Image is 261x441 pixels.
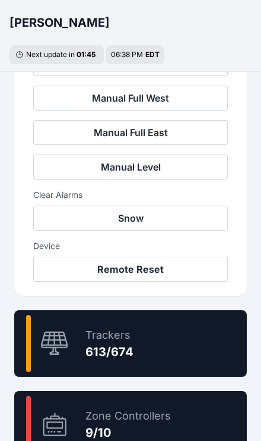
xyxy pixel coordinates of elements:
h3: Device [33,240,228,252]
div: Trackers [85,327,133,344]
div: 613/674 [85,344,133,360]
button: Manual Full West [33,86,228,111]
div: Zone Controllers [85,408,171,424]
a: Trackers613/674 [14,310,247,377]
nav: Breadcrumb [9,7,252,38]
span: 06:38 PM [111,50,143,59]
button: Manual Level [33,155,228,179]
button: Snow [33,206,228,231]
button: Manual Full East [33,120,228,145]
span: EDT [145,50,160,59]
h3: [PERSON_NAME] [9,14,110,31]
h3: Clear Alarms [33,189,228,201]
div: 01 : 45 [77,50,98,59]
div: 9/10 [85,424,171,441]
span: Next update in [26,50,75,59]
button: Remote Reset [33,257,228,282]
